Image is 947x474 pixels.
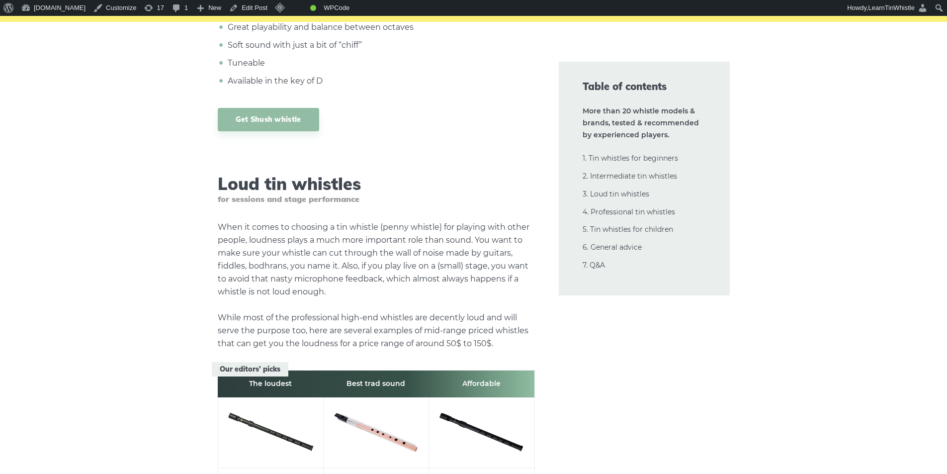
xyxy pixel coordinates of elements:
[334,402,419,459] img: Optima Cobre Tin Whistle Preview
[583,207,675,216] a: 4. Professional tin whistles
[583,80,706,94] span: Table of contents
[218,371,323,397] th: The loudest
[439,402,524,459] img: Woodi Tin Whistle Set Preview
[310,5,316,11] div: Good
[583,261,605,270] a: 7. Q&A
[212,362,288,377] span: Our editors’ picks
[583,172,677,181] a: 2. Intermediate tin whistles
[323,371,429,397] th: Best trad sound
[228,402,313,459] img: Susato Kildare Tin Whistle Preview
[225,75,535,88] li: Available in the key of D
[583,106,699,139] strong: More than 20 whistle models & brands, tested & recommended by experienced players.
[218,194,535,204] span: for sessions and stage performance
[218,108,319,131] a: Get Shush whistle
[218,221,535,350] p: When it comes to choosing a tin whistle (penny whistle) for playing with other people, loudness p...
[218,174,535,204] h2: Loud tin whistles
[583,225,673,234] a: 5. Tin whistles for children
[225,21,535,34] li: Great playability and balance between octaves
[583,154,678,163] a: 1. Tin whistles for beginners
[429,371,534,397] th: Affordable
[868,4,915,11] span: LearnTinWhistle
[225,39,535,52] li: Soft sound with just a bit of “chiff”
[583,243,642,252] a: 6. General advice
[225,57,535,70] li: Tuneable
[583,190,649,198] a: 3. Loud tin whistles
